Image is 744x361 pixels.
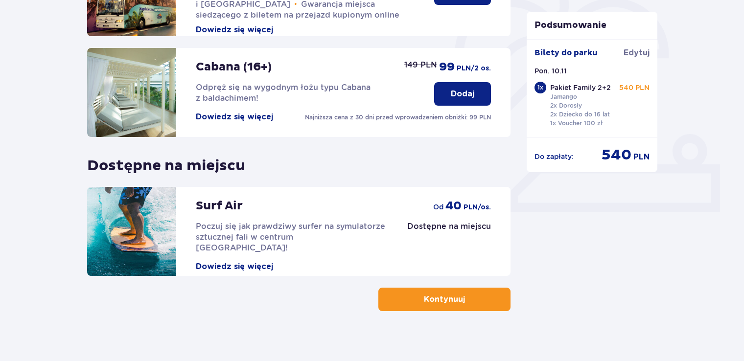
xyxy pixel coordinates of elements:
[619,83,650,92] p: 540 PLN
[196,24,273,35] button: Dowiedz się więcej
[404,60,437,70] p: 149 PLN
[535,47,598,58] p: Bilety do parku
[196,112,273,122] button: Dowiedz się więcej
[434,82,491,106] button: Dodaj
[305,113,491,122] p: Najniższa cena z 30 dni przed wprowadzeniem obniżki: 99 PLN
[535,66,567,76] p: Pon. 10.11
[196,60,272,74] p: Cabana (16+)
[445,199,462,213] span: 40
[196,83,371,103] span: Odpręż się na wygodnym łożu typu Cabana z baldachimem!
[464,203,491,212] span: PLN /os.
[196,222,385,252] span: Poczuj się jak prawdziwy surfer na symulatorze sztucznej fali w centrum [GEOGRAPHIC_DATA]!
[457,64,491,73] span: PLN /2 os.
[196,261,273,272] button: Dowiedz się więcej
[439,60,455,74] span: 99
[407,221,491,232] p: Dostępne na miejscu
[378,288,511,311] button: Kontynuuj
[527,20,658,31] p: Podsumowanie
[87,149,245,175] p: Dostępne na miejscu
[87,187,176,276] img: attraction
[196,199,243,213] p: Surf Air
[550,92,577,101] p: Jamango
[602,146,631,164] span: 540
[633,152,650,162] span: PLN
[433,202,443,212] span: od
[550,101,610,128] p: 2x Dorosły 2x Dziecko do 16 lat 1x Voucher 100 zł
[87,48,176,137] img: attraction
[550,83,611,92] p: Pakiet Family 2+2
[624,47,650,58] span: Edytuj
[535,152,574,161] p: Do zapłaty :
[451,89,474,99] p: Dodaj
[535,82,546,93] div: 1 x
[424,294,465,305] p: Kontynuuj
